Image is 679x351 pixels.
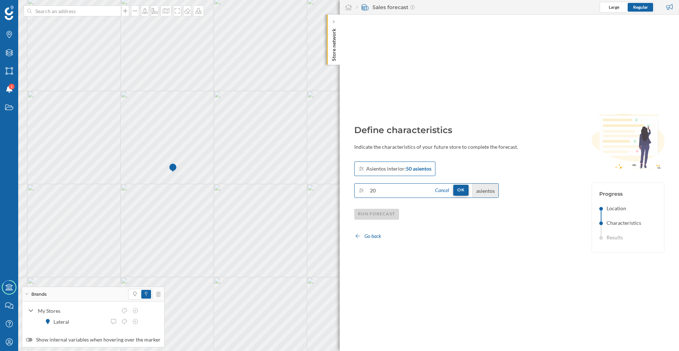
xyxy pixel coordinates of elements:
[599,219,657,227] li: Characteristics
[599,205,657,212] li: Location
[354,124,574,136] h2: Define characteristics
[26,336,161,343] label: Show internal variables when hovering over the marker
[431,184,453,197] div: Cancel
[599,190,657,198] div: Progress
[330,25,337,61] p: Store network
[599,234,657,241] li: Results
[356,4,415,11] div: Sales forecast
[366,183,430,198] input: Cancel OK asientos
[169,161,178,175] img: Marker
[633,4,648,10] span: Regular
[366,165,406,172] span: Asientos interior:
[31,291,47,298] span: Brands
[354,143,574,151] p: Indicate the characteristics of your future store to complete the forecast.
[609,4,619,10] span: Large
[54,318,73,326] div: Lateral
[14,5,39,12] span: Support
[362,4,369,11] img: sales-forecast.svg
[472,184,498,198] div: asientos
[406,165,431,172] strong: 50 asientos
[11,83,13,90] span: 1
[38,307,117,315] div: My Stores
[5,5,14,20] img: Geoblink Logo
